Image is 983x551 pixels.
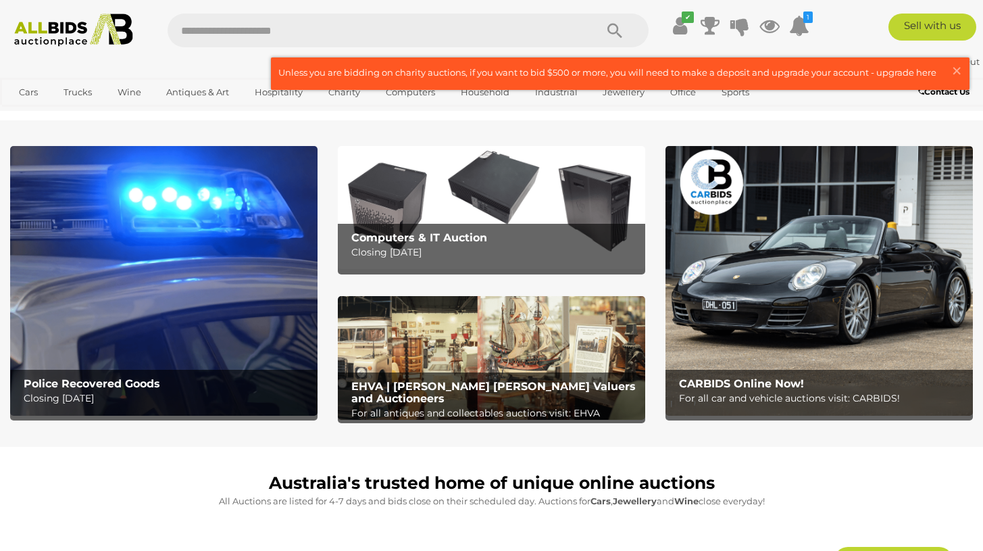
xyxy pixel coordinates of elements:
p: All Auctions are listed for 4-7 days and bids close on their scheduled day. Auctions for , and cl... [17,494,966,509]
a: Jewellery [594,81,653,103]
a: Hospitality [246,81,311,103]
a: ✔ [670,14,690,38]
b: EHVA | [PERSON_NAME] [PERSON_NAME] Valuers and Auctioneers [351,380,636,405]
a: MACCA22 [882,56,936,67]
a: EHVA | Evans Hastings Valuers and Auctioneers EHVA | [PERSON_NAME] [PERSON_NAME] Valuers and Auct... [338,296,645,419]
strong: Wine [674,496,699,506]
a: Cars [10,81,47,103]
b: Contact Us [918,87,969,97]
a: Contact Us [918,85,973,99]
a: Industrial [526,81,586,103]
b: Computers & IT Auction [351,231,487,244]
a: [GEOGRAPHIC_DATA] [10,103,124,126]
strong: MACCA22 [882,56,934,67]
img: EHVA | Evans Hastings Valuers and Auctioneers [338,296,645,419]
span: | [936,56,938,67]
strong: Cars [590,496,611,506]
a: Sell with us [888,14,977,41]
a: Household [452,81,518,103]
p: Closing [DATE] [351,244,639,261]
a: Wine [109,81,150,103]
p: For all antiques and collectables auctions visit: EHVA [351,405,639,422]
a: Computers & IT Auction Computers & IT Auction Closing [DATE] [338,146,645,269]
a: Sign Out [940,56,980,67]
a: 1 [789,14,809,38]
a: Sports [713,81,758,103]
a: Computers [377,81,444,103]
i: ✔ [682,11,694,23]
i: 1 [803,11,813,23]
img: Computers & IT Auction [338,146,645,269]
strong: Jewellery [613,496,657,506]
a: Charity [320,81,369,103]
button: Search [581,14,649,47]
a: Police Recovered Goods Police Recovered Goods Closing [DATE] [10,146,318,416]
b: CARBIDS Online Now! [679,377,804,390]
img: CARBIDS Online Now! [665,146,973,416]
img: Allbids.com.au [7,14,140,47]
a: Office [661,81,705,103]
img: Police Recovered Goods [10,146,318,416]
a: Trucks [55,81,101,103]
p: Closing [DATE] [24,390,311,407]
span: × [951,57,963,84]
a: Antiques & Art [157,81,238,103]
h1: Australia's trusted home of unique online auctions [17,474,966,493]
p: For all car and vehicle auctions visit: CARBIDS! [679,390,967,407]
b: Police Recovered Goods [24,377,160,390]
a: CARBIDS Online Now! CARBIDS Online Now! For all car and vehicle auctions visit: CARBIDS! [665,146,973,416]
